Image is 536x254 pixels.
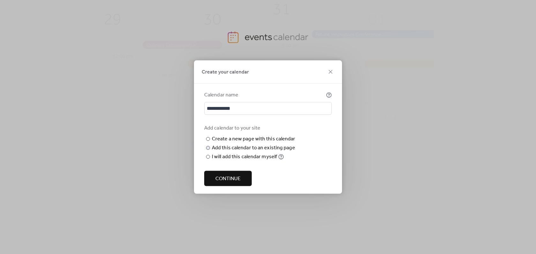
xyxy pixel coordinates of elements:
div: Add this calendar to an existing page [212,144,295,152]
div: I will add this calendar myself [212,153,277,161]
span: Create your calendar [202,68,249,76]
span: Continue [215,175,241,183]
div: Calendar name [204,91,325,99]
button: Continue [204,171,252,186]
div: Create a new page with this calendar [212,135,295,143]
div: Add calendar to your site [204,124,331,132]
